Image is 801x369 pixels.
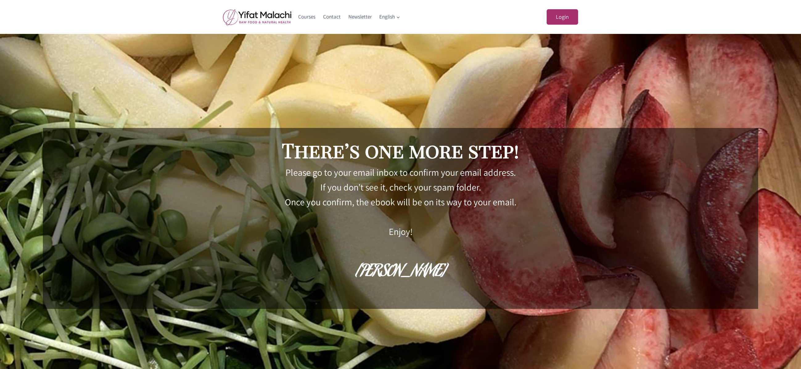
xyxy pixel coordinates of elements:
img: yifat_logo41_en.png [223,9,291,25]
nav: Primary [294,10,404,24]
span: English [379,13,400,21]
a: Contact [319,10,345,24]
a: Newsletter [344,10,376,24]
h2: [PERSON_NAME] [356,261,446,285]
a: Courses [294,10,319,24]
p: Please go to your email inbox to confirm your email address. If you don’t see it, check your spam... [285,165,516,239]
h2: There’s one more step! [282,135,519,165]
a: English [376,10,404,24]
a: Login [547,9,578,25]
